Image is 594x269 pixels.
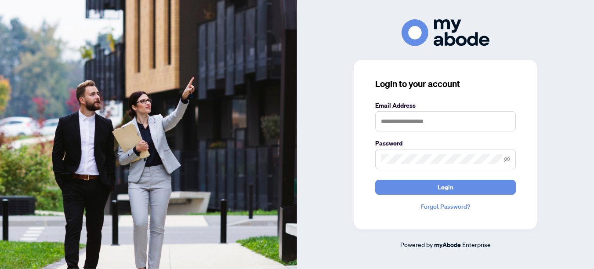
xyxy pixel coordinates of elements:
button: Login [375,180,516,195]
a: Forgot Password? [375,202,516,211]
label: Password [375,138,516,148]
img: ma-logo [402,19,489,46]
span: eye-invisible [504,156,510,162]
span: Enterprise [462,240,491,248]
label: Email Address [375,101,516,110]
span: Powered by [400,240,433,248]
a: myAbode [434,240,461,250]
span: Login [438,180,453,194]
h3: Login to your account [375,78,516,90]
